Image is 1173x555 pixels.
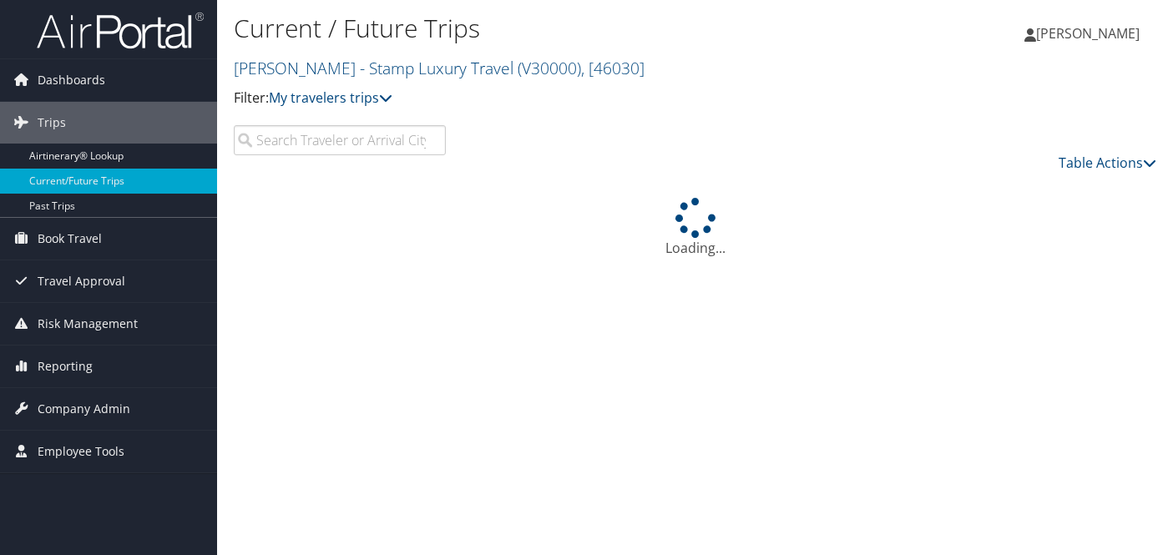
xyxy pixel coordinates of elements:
span: Reporting [38,346,93,387]
img: airportal-logo.png [37,11,204,50]
span: ( V30000 ) [518,57,581,79]
input: Search Traveler or Arrival City [234,125,446,155]
a: [PERSON_NAME] - Stamp Luxury Travel [234,57,645,79]
div: Loading... [234,198,1156,258]
span: Dashboards [38,59,105,101]
a: Table Actions [1059,154,1156,172]
span: Company Admin [38,388,130,430]
span: Book Travel [38,218,102,260]
p: Filter: [234,88,849,109]
span: Trips [38,102,66,144]
span: Risk Management [38,303,138,345]
h1: Current / Future Trips [234,11,849,46]
a: [PERSON_NAME] [1024,8,1156,58]
a: My travelers trips [269,88,392,107]
span: [PERSON_NAME] [1036,24,1140,43]
span: Travel Approval [38,260,125,302]
span: Employee Tools [38,431,124,472]
span: , [ 46030 ] [581,57,645,79]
